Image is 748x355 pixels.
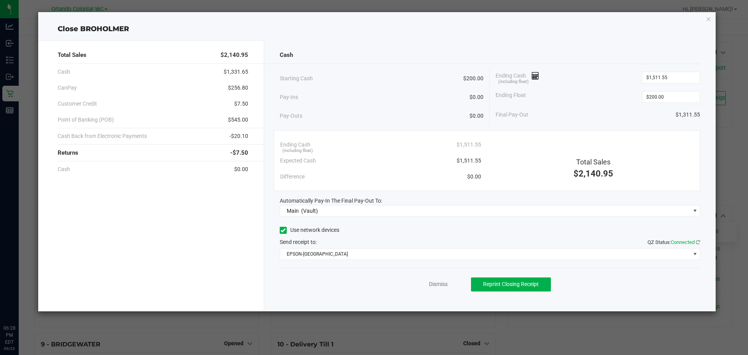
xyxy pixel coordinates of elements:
span: Final Pay-Out [496,111,528,119]
span: $1,311.55 [676,111,700,119]
iframe: Resource center [8,293,31,316]
span: -$20.10 [229,132,248,140]
span: EPSON-[GEOGRAPHIC_DATA] [280,249,690,260]
span: $1,511.55 [457,157,481,165]
label: Use network devices [280,226,339,234]
span: Ending Cash [280,141,310,149]
span: Customer Credit [58,100,97,108]
span: Expected Cash [280,157,316,165]
span: $200.00 [463,74,483,83]
span: (Vault) [301,208,318,214]
span: Automatically Pay-In The Final Pay-Out To: [280,198,382,204]
span: $1,511.55 [457,141,481,149]
span: Ending Float [496,91,526,103]
span: Main [287,208,299,214]
span: Send receipt to: [280,239,317,245]
span: $2,140.95 [573,169,613,178]
span: -$7.50 [230,148,248,157]
span: $0.00 [467,173,481,181]
a: Dismiss [429,280,448,288]
span: $0.00 [469,112,483,120]
span: $256.80 [228,84,248,92]
span: Difference [280,173,305,181]
span: QZ Status: [647,239,700,245]
span: Cash [280,51,293,60]
span: Point of Banking (POB) [58,116,114,124]
span: Total Sales [58,51,86,60]
span: (including float) [282,148,313,154]
span: $0.00 [469,93,483,101]
span: Pay-Ins [280,93,298,101]
span: Connected [671,239,695,245]
span: CanPay [58,84,77,92]
span: (including float) [498,79,529,85]
span: Cash [58,68,70,76]
button: Reprint Closing Receipt [471,277,551,291]
span: Ending Cash [496,72,539,83]
span: $1,331.65 [224,68,248,76]
span: Cash Back from Electronic Payments [58,132,147,140]
div: Close BROHOLMER [38,24,716,34]
div: Returns [58,145,248,161]
span: Pay-Outs [280,112,302,120]
span: $545.00 [228,116,248,124]
span: $7.50 [234,100,248,108]
span: $0.00 [234,165,248,173]
span: Total Sales [576,158,610,166]
span: Starting Cash [280,74,313,83]
span: Reprint Closing Receipt [483,281,539,287]
span: $2,140.95 [221,51,248,60]
span: Cash [58,165,70,173]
